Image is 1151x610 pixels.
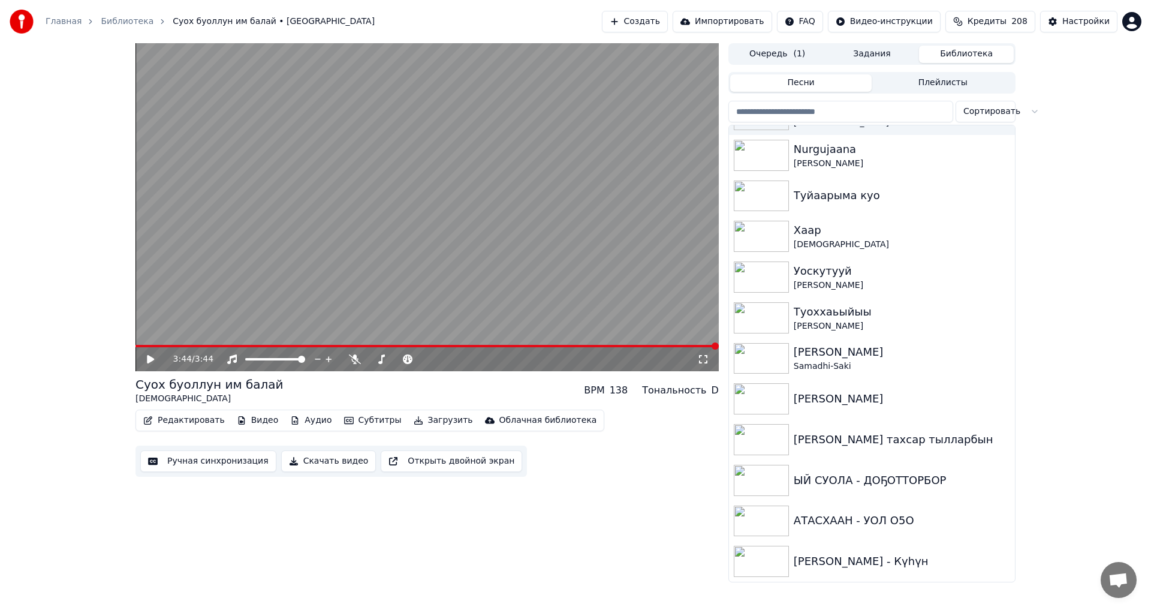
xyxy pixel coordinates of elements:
img: youka [10,10,34,34]
span: Сортировать [963,106,1020,118]
div: Хаар [794,222,1010,239]
span: Кредиты [968,16,1007,28]
div: [PERSON_NAME] [794,280,1010,292]
button: Песни [730,74,872,92]
span: 208 [1011,16,1028,28]
div: Уоскутууй [794,263,1010,280]
div: [PERSON_NAME] [794,158,1010,170]
button: Очередь [730,46,825,63]
div: ЫЙ СУОЛА - ДОҔОТТОРБОР [794,472,1010,489]
button: Аудио [285,412,336,429]
div: [DEMOGRAPHIC_DATA] [794,239,1010,251]
button: Импортировать [673,11,772,32]
div: Открытый чат [1101,562,1137,598]
div: Облачная библиотека [499,414,597,426]
button: Видео [232,412,284,429]
button: FAQ [777,11,823,32]
button: Субтитры [339,412,406,429]
div: Тональность [642,383,706,398]
button: Создать [602,11,668,32]
div: D [712,383,719,398]
button: Плейлисты [872,74,1014,92]
button: Редактировать [138,412,230,429]
span: 3:44 [173,353,192,365]
div: Туоххаьыйыы [794,304,1010,320]
div: 138 [610,383,628,398]
span: ( 1 ) [793,48,805,60]
button: Видео-инструкции [828,11,941,32]
button: Скачать видео [281,450,376,472]
div: [PERSON_NAME] - Күһүн [794,553,1010,570]
div: Nurgujaana [794,141,1010,158]
div: [PERSON_NAME] тахсар тылларбын [794,431,1010,448]
button: Задания [825,46,920,63]
a: Главная [46,16,82,28]
div: / [173,353,202,365]
button: Открыть двойной экран [381,450,522,472]
nav: breadcrumb [46,16,375,28]
div: Туйаарыма куо [794,187,1010,204]
button: Кредиты208 [945,11,1035,32]
div: Настройки [1062,16,1110,28]
div: Samadhi-Saki [794,360,1010,372]
div: [PERSON_NAME] [794,320,1010,332]
button: Загрузить [409,412,478,429]
div: [PERSON_NAME] [794,344,1010,360]
button: Ручная синхронизация [140,450,276,472]
div: [DEMOGRAPHIC_DATA] [135,393,284,405]
div: [PERSON_NAME] [794,390,1010,407]
div: АТАСХААН - УОЛ О5О [794,512,1010,529]
span: 3:44 [195,353,213,365]
div: BPM [584,383,604,398]
a: Библиотека [101,16,153,28]
button: Библиотека [919,46,1014,63]
span: Суох буоллун им балай • [GEOGRAPHIC_DATA] [173,16,375,28]
div: Суох буоллун им балай [135,376,284,393]
button: Настройки [1040,11,1117,32]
